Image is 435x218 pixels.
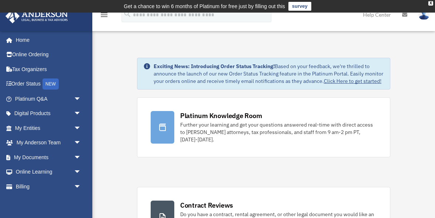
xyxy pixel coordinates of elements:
[5,77,92,92] a: Order StatusNEW
[74,106,89,121] span: arrow_drop_down
[3,9,70,23] img: Anderson Advisors Platinum Portal
[5,135,92,150] a: My Anderson Teamarrow_drop_down
[5,47,92,62] a: Online Ordering
[123,10,131,18] i: search
[5,62,92,77] a: Tax Organizers
[288,2,311,11] a: survey
[74,179,89,194] span: arrow_drop_down
[137,97,390,157] a: Platinum Knowledge Room Further your learning and get your questions answered real-time with dire...
[5,165,92,180] a: Online Learningarrow_drop_down
[42,78,59,90] div: NEW
[5,91,92,106] a: Platinum Q&Aarrow_drop_down
[5,150,92,165] a: My Documentsarrow_drop_down
[100,10,109,19] i: menu
[418,9,429,20] img: User Pic
[5,33,89,47] a: Home
[5,106,92,121] a: Digital Productsarrow_drop_down
[180,201,233,210] div: Contract Reviews
[428,1,433,6] div: close
[180,121,377,143] div: Further your learning and get your questions answered real-time with direct access to [PERSON_NAM...
[74,150,89,165] span: arrow_drop_down
[124,2,285,11] div: Get a chance to win 6 months of Platinum for free just by filling out this
[74,135,89,151] span: arrow_drop_down
[5,179,92,194] a: Billingarrow_drop_down
[100,13,109,19] a: menu
[154,63,275,70] strong: Exciting News: Introducing Order Status Tracking!
[5,121,92,135] a: My Entitiesarrow_drop_down
[180,111,262,120] div: Platinum Knowledge Room
[74,165,89,180] span: arrow_drop_down
[74,91,89,107] span: arrow_drop_down
[154,63,384,85] div: Based on your feedback, we're thrilled to announce the launch of our new Order Status Tracking fe...
[74,121,89,136] span: arrow_drop_down
[324,78,381,84] a: Click Here to get started!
